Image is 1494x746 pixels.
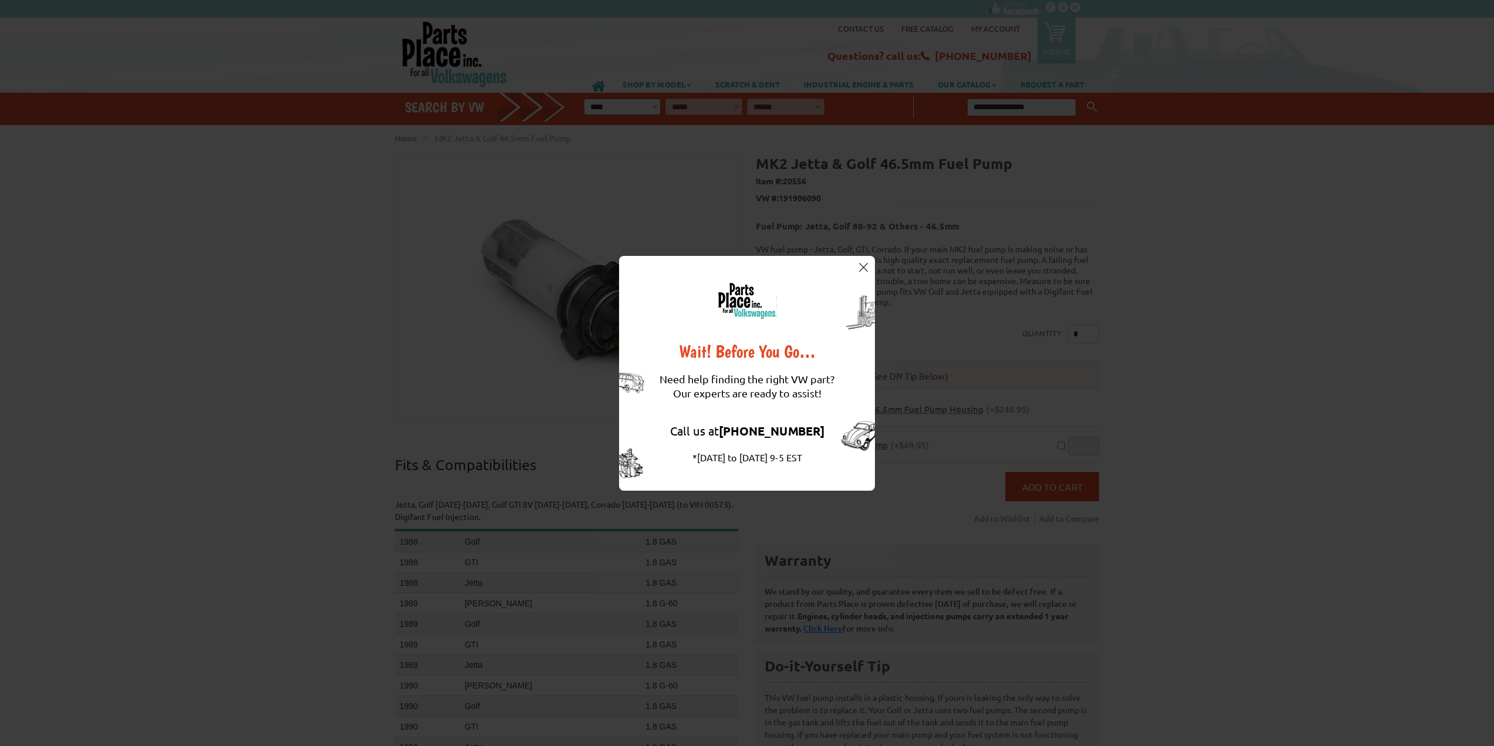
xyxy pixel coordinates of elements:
[717,282,777,319] img: logo
[859,263,868,272] img: close
[660,343,834,360] div: Wait! Before You Go…
[660,450,834,464] div: *[DATE] to [DATE] 9-5 EST
[719,423,824,438] strong: [PHONE_NUMBER]
[660,360,834,412] div: Need help finding the right VW part? Our experts are ready to assist!
[670,423,824,438] a: Call us at[PHONE_NUMBER]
